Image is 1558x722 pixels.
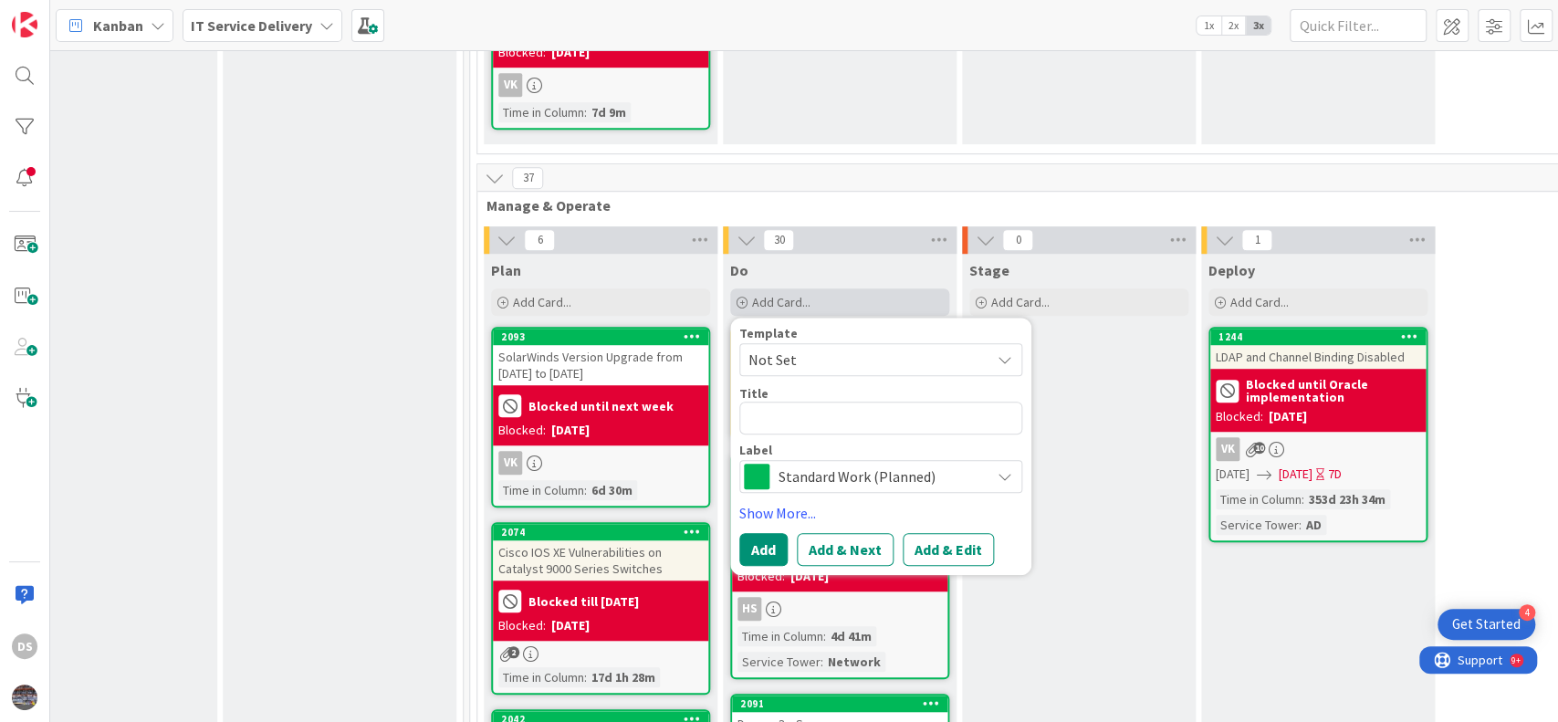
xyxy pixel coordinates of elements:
span: 1x [1197,16,1221,35]
div: [DATE] [551,421,590,440]
span: 10 [1253,442,1265,454]
div: Blocked: [498,43,546,62]
span: Do [730,261,748,279]
span: Support [38,3,83,25]
span: : [823,626,826,646]
div: AD [1302,515,1326,535]
div: [DATE] [1269,407,1307,426]
span: Add Card... [752,294,810,310]
div: 9+ [92,7,101,22]
div: VK [498,451,522,475]
div: Get Started [1452,615,1521,633]
button: Add [739,533,788,566]
div: LDAP and Channel Binding Disabled [1210,345,1426,369]
div: 4d 41m [826,626,876,646]
span: : [584,480,587,500]
div: 353d 23h 34m [1304,489,1390,509]
div: Service Tower [737,652,821,672]
b: Blocked until Oracle implementation [1246,378,1420,403]
span: Kanban [93,15,143,37]
span: Template [739,327,798,340]
div: [DATE] [551,43,590,62]
div: [DATE] [551,616,590,635]
span: [DATE] [1216,465,1250,484]
div: 2074 [501,526,708,539]
div: 1244LDAP and Channel Binding Disabled [1210,329,1426,369]
span: : [1299,515,1302,535]
span: : [584,667,587,687]
img: avatar [12,685,37,710]
span: : [584,102,587,122]
div: 7d 9m [587,102,631,122]
div: 1244 [1210,329,1426,345]
div: 2074 [493,524,708,540]
div: 2093SolarWinds Version Upgrade from [DATE] to [DATE] [493,329,708,385]
div: 2093 [493,329,708,345]
span: Add Card... [1230,294,1289,310]
div: 2091 [732,696,947,712]
span: Not Set [748,348,977,371]
div: Time in Column [498,480,584,500]
input: Quick Filter... [1290,9,1427,42]
span: 2x [1221,16,1246,35]
div: 4 [1519,604,1535,621]
div: Time in Column [498,667,584,687]
span: 3x [1246,16,1270,35]
div: Blocked: [498,421,546,440]
span: : [1302,489,1304,509]
div: Network [823,652,885,672]
div: Cisco IOS XE Vulnerabilities on Catalyst 9000 Series Switches [493,540,708,581]
div: 7D [1328,465,1342,484]
div: HS [732,597,947,621]
div: Open Get Started checklist, remaining modules: 4 [1438,609,1535,640]
label: Title [739,385,769,402]
span: 1 [1241,229,1272,251]
span: Label [739,444,772,456]
img: Visit kanbanzone.com [12,12,37,37]
div: 2074Cisco IOS XE Vulnerabilities on Catalyst 9000 Series Switches [493,524,708,581]
b: Blocked until next week [528,400,674,413]
div: VK [493,451,708,475]
b: Blocked till [DATE] [528,595,639,608]
div: Blocked: [1216,407,1263,426]
button: Add & Next [797,533,894,566]
div: VK [1216,437,1239,461]
div: Blocked: [737,567,785,586]
div: 2091 [740,697,947,710]
a: Show More... [739,502,1022,524]
span: Plan [491,261,521,279]
span: Stage [969,261,1009,279]
div: Time in Column [1216,489,1302,509]
span: Standard Work (Planned) [779,464,981,489]
div: HS [737,597,761,621]
button: Add & Edit [903,533,994,566]
div: [DATE] [790,567,829,586]
div: DS [12,633,37,659]
div: 6d 30m [587,480,637,500]
span: Deploy [1208,261,1255,279]
b: IT Service Delivery [191,16,312,35]
div: 1244 [1218,330,1426,343]
div: SolarWinds Version Upgrade from [DATE] to [DATE] [493,345,708,385]
div: VK [1210,437,1426,461]
div: 17d 1h 28m [587,667,660,687]
div: VK [498,73,522,97]
div: Blocked: [498,616,546,635]
span: Add Card... [991,294,1050,310]
span: : [821,652,823,672]
div: Time in Column [737,626,823,646]
div: Time in Column [498,102,584,122]
span: 6 [524,229,555,251]
span: [DATE] [1279,465,1312,484]
span: 37 [512,167,543,189]
span: 30 [763,229,794,251]
span: 2 [507,646,519,658]
span: 0 [1002,229,1033,251]
div: Service Tower [1216,515,1299,535]
div: 2093 [501,330,708,343]
span: Add Card... [513,294,571,310]
div: VK [493,73,708,97]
